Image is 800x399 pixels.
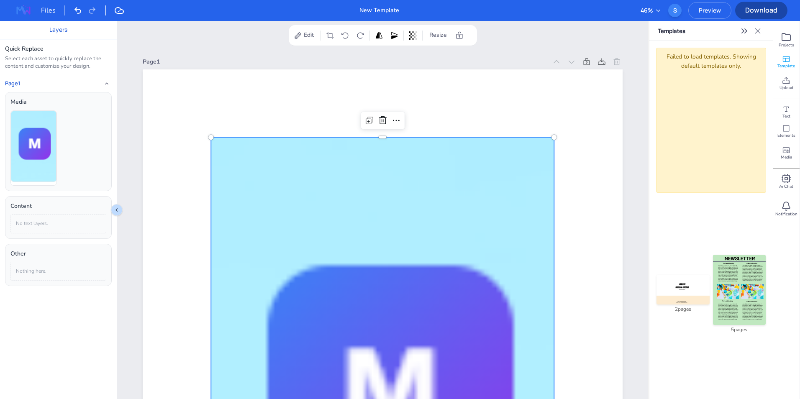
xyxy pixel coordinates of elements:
[359,6,399,15] div: New Template
[668,4,682,17] button: Open user menu
[49,25,67,34] button: Layers
[10,97,106,107] div: Media
[775,211,797,217] span: Notification
[668,4,682,17] div: S
[143,57,547,66] div: Page 1
[111,204,123,216] button: Collapse sidebar
[782,113,790,119] span: Text
[779,42,794,48] span: Projects
[658,21,738,41] p: Templates
[302,31,315,40] span: Edit
[738,24,751,38] button: Expand sidebar
[5,80,20,87] h4: Page 1
[656,48,766,193] div: Failed to load templates. Showing default templates only.
[428,31,449,40] span: Resize
[735,2,787,19] button: Download
[102,79,112,89] button: Collapse
[777,133,795,138] span: Elements
[10,249,106,258] div: Other
[688,2,731,19] button: Preview
[656,275,709,304] img: Template 1
[675,305,691,313] span: 2 pages
[10,4,37,17] img: MagazineWorks Logo
[689,6,731,14] span: Preview
[10,262,106,281] div: Nothing here.
[779,184,793,189] span: Ai Chat
[735,5,787,15] span: Download
[5,55,112,70] div: Select each asset to quickly replace the content and customize your design.
[781,154,792,160] span: Media
[731,326,747,334] span: 5 pages
[41,5,64,15] div: Files
[5,44,112,54] div: Quick Replace
[641,6,662,15] button: 46%
[713,255,766,325] img: Template 2
[779,85,793,91] span: Upload
[777,63,795,69] span: Template
[10,202,106,211] div: Content
[10,214,106,233] div: No text layers.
